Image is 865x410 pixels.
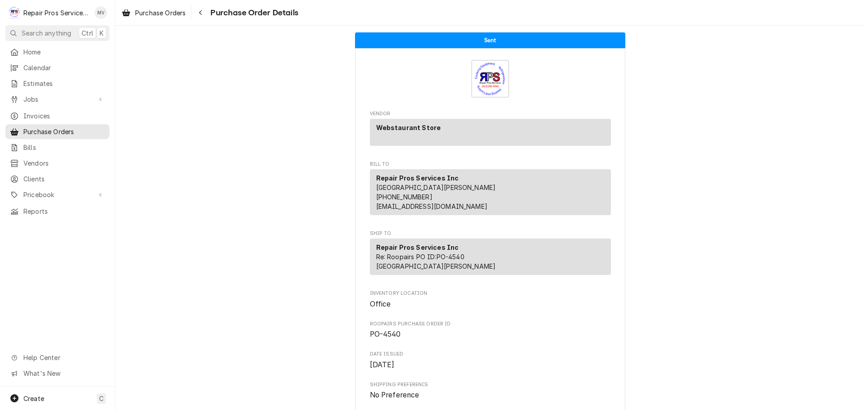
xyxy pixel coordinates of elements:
[376,124,441,131] strong: Webstaurant Store
[370,299,611,310] span: Inventory Location
[23,207,105,216] span: Reports
[23,174,105,184] span: Clients
[370,230,611,279] div: Purchase Order Ship To
[5,350,109,365] a: Go to Help Center
[82,28,93,38] span: Ctrl
[370,330,401,338] span: PO-4540
[5,60,109,75] a: Calendar
[5,204,109,219] a: Reports
[5,366,109,381] a: Go to What's New
[376,253,464,261] span: Re: Roopairs PO ID: PO-4540
[23,143,105,152] span: Bills
[23,190,91,199] span: Pricebook
[355,32,625,48] div: Status
[95,6,107,19] div: MV
[376,262,496,270] span: [GEOGRAPHIC_DATA][PERSON_NAME]
[5,156,109,171] a: Vendors
[22,28,71,38] span: Search anything
[5,76,109,91] a: Estimates
[5,140,109,155] a: Bills
[5,108,109,123] a: Invoices
[370,161,611,219] div: Purchase Order Bill To
[23,8,90,18] div: Repair Pros Services Inc
[23,353,104,362] span: Help Center
[5,45,109,59] a: Home
[370,360,395,369] span: [DATE]
[100,28,104,38] span: K
[370,320,611,340] div: Roopairs Purchase Order ID
[370,119,611,149] div: Vendor
[23,111,105,121] span: Invoices
[5,171,109,186] a: Clients
[370,119,611,146] div: Vendor
[193,5,208,20] button: Navigate back
[23,395,44,402] span: Create
[376,243,459,251] strong: Repair Pros Services Inc
[208,7,298,19] span: Purchase Order Details
[376,174,459,182] strong: Repair Pros Services Inc
[23,158,105,168] span: Vendors
[8,6,21,19] div: R
[5,25,109,41] button: Search anythingCtrlK
[23,369,104,378] span: What's New
[8,6,21,19] div: Repair Pros Services Inc's Avatar
[376,184,496,191] span: [GEOGRAPHIC_DATA][PERSON_NAME]
[484,37,496,43] span: Sent
[370,169,611,215] div: Bill To
[370,390,611,401] span: Shipping Preference
[370,239,611,275] div: Ship To
[95,6,107,19] div: Mindy Volker's Avatar
[23,63,105,72] span: Calendar
[370,391,419,399] span: No Preference
[23,127,105,136] span: Purchase Orders
[370,381,611,388] span: Shipping Preference
[370,110,611,117] span: Vendor
[376,193,432,201] a: [PHONE_NUMBER]
[370,381,611,401] div: Shipping Preference
[370,351,611,370] div: Date Issued
[370,329,611,340] span: Roopairs Purchase Order ID
[23,47,105,57] span: Home
[23,79,105,88] span: Estimates
[370,161,611,168] span: Bill To
[370,169,611,219] div: Bill To
[370,290,611,309] div: Inventory Location
[5,187,109,202] a: Go to Pricebook
[370,239,611,279] div: Ship To
[370,351,611,358] span: Date Issued
[376,203,487,210] a: [EMAIL_ADDRESS][DOMAIN_NAME]
[5,124,109,139] a: Purchase Orders
[370,300,391,308] span: Office
[370,360,611,370] span: Date Issued
[370,320,611,328] span: Roopairs Purchase Order ID
[135,8,186,18] span: Purchase Orders
[99,394,104,403] span: C
[370,290,611,297] span: Inventory Location
[5,92,109,107] a: Go to Jobs
[118,5,189,20] a: Purchase Orders
[370,110,611,150] div: Purchase Order Vendor
[23,95,91,104] span: Jobs
[370,230,611,237] span: Ship To
[471,60,509,98] img: Logo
